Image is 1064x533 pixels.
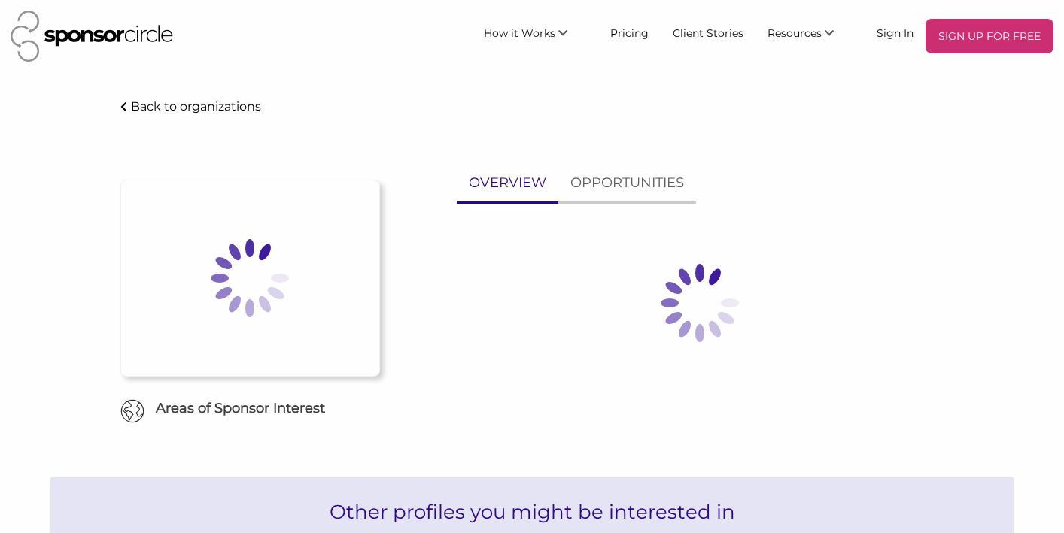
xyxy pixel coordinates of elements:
p: SIGN UP FOR FREE [932,25,1047,47]
a: Client Stories [661,19,755,46]
li: Resources [755,19,865,53]
a: Pricing [598,19,661,46]
img: Loading spinner [175,203,325,353]
p: OVERVIEW [469,172,546,194]
img: Globe Icon [120,399,144,423]
img: Sponsor Circle Logo [11,11,173,62]
h6: Areas of Sponsor Interest [109,399,391,418]
span: Resources [768,26,822,40]
img: Loading spinner [625,228,775,378]
p: OPPORTUNITIES [570,172,684,194]
li: How it Works [472,19,598,53]
a: Sign In [865,19,926,46]
p: Back to organizations [131,99,261,114]
span: How it Works [484,26,555,40]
